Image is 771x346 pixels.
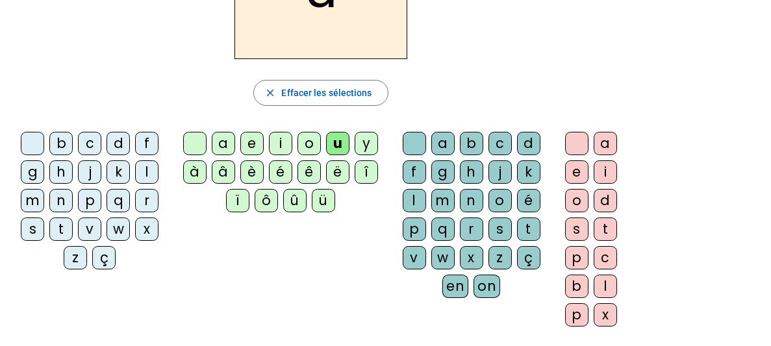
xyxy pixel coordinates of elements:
div: h [460,160,483,184]
div: n [49,189,73,212]
div: q [107,189,130,212]
div: ë [326,160,349,184]
div: a [431,132,455,155]
div: a [212,132,235,155]
div: x [460,246,483,269]
div: t [49,217,73,241]
div: v [78,217,101,241]
div: p [78,189,101,212]
div: z [488,246,512,269]
div: â [212,160,235,184]
div: e [240,132,264,155]
div: w [107,217,130,241]
div: ê [297,160,321,184]
mat-icon: close [264,87,276,99]
div: m [21,189,44,212]
div: on [474,275,500,298]
div: a [594,132,617,155]
div: i [594,160,617,184]
div: p [403,217,426,241]
div: f [135,132,158,155]
div: o [488,189,512,212]
div: r [135,189,158,212]
div: m [431,189,455,212]
div: v [403,246,426,269]
div: û [283,189,307,212]
div: n [460,189,483,212]
div: d [594,189,617,212]
div: e [565,160,588,184]
div: ô [255,189,278,212]
div: c [78,132,101,155]
div: t [594,217,617,241]
div: ü [312,189,335,212]
div: é [517,189,540,212]
div: r [460,217,483,241]
span: Effacer les sélections [281,85,372,101]
div: ï [226,189,249,212]
div: à [183,160,207,184]
div: b [460,132,483,155]
div: è [240,160,264,184]
div: o [565,189,588,212]
div: d [517,132,540,155]
div: l [403,189,426,212]
div: y [355,132,378,155]
div: d [107,132,130,155]
div: j [78,160,101,184]
div: o [297,132,321,155]
div: ç [92,246,116,269]
div: en [442,275,468,298]
div: x [594,303,617,327]
div: u [326,132,349,155]
div: i [269,132,292,155]
div: s [21,217,44,241]
div: s [565,217,588,241]
div: k [107,160,130,184]
div: g [431,160,455,184]
div: ç [517,246,540,269]
div: w [431,246,455,269]
div: c [488,132,512,155]
div: l [594,275,617,298]
div: f [403,160,426,184]
div: j [488,160,512,184]
div: b [49,132,73,155]
div: k [517,160,540,184]
div: x [135,217,158,241]
div: g [21,160,44,184]
div: c [594,246,617,269]
div: é [269,160,292,184]
div: p [565,246,588,269]
div: b [565,275,588,298]
div: î [355,160,378,184]
div: h [49,160,73,184]
button: Effacer les sélections [253,80,388,106]
div: q [431,217,455,241]
div: p [565,303,588,327]
div: z [64,246,87,269]
div: t [517,217,540,241]
div: s [488,217,512,241]
div: l [135,160,158,184]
